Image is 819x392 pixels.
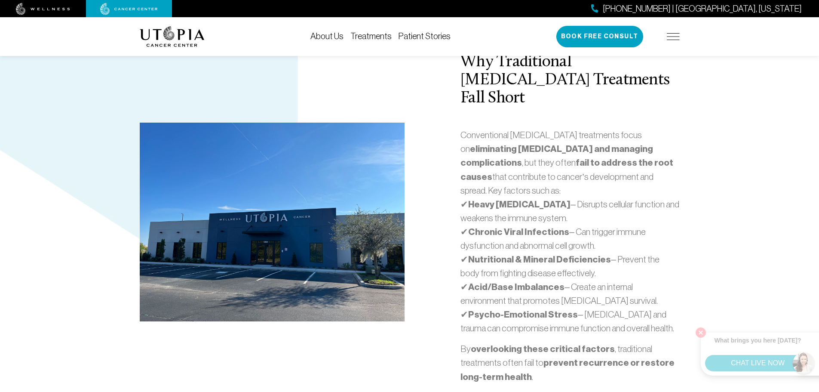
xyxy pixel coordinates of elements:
a: [PHONE_NUMBER] | [GEOGRAPHIC_DATA], [US_STATE] [591,3,802,15]
h2: Why Traditional [MEDICAL_DATA] Treatments Fall Short [460,53,679,108]
p: By , traditional treatments often fail to . [460,342,679,384]
img: logo [140,26,205,47]
span: [PHONE_NUMBER] | [GEOGRAPHIC_DATA], [US_STATE] [603,3,802,15]
img: cancer center [100,3,158,15]
strong: eliminating [MEDICAL_DATA] and managing complications [460,143,653,169]
button: Book Free Consult [556,26,643,47]
img: icon-hamburger [667,33,680,40]
strong: Acid/Base Imbalances [468,281,564,293]
strong: Chronic Viral Infections [468,226,569,238]
img: Why Traditional Cancer Treatments Fall Short [140,123,405,321]
a: Patient Stories [399,31,451,41]
strong: Heavy [MEDICAL_DATA] [468,199,571,210]
strong: prevent recurrence or restore long-term health [460,357,675,383]
strong: overlooking these critical factors [471,343,615,355]
img: wellness [16,3,70,15]
a: About Us [310,31,344,41]
a: Treatments [350,31,392,41]
strong: fail to address the root causes [460,157,673,182]
strong: Psycho-Emotional Stress [468,309,578,320]
p: Conventional [MEDICAL_DATA] treatments focus on , but they often that contribute to cancer’s deve... [460,128,679,335]
strong: Nutritional & Mineral Deficiencies [468,254,611,265]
